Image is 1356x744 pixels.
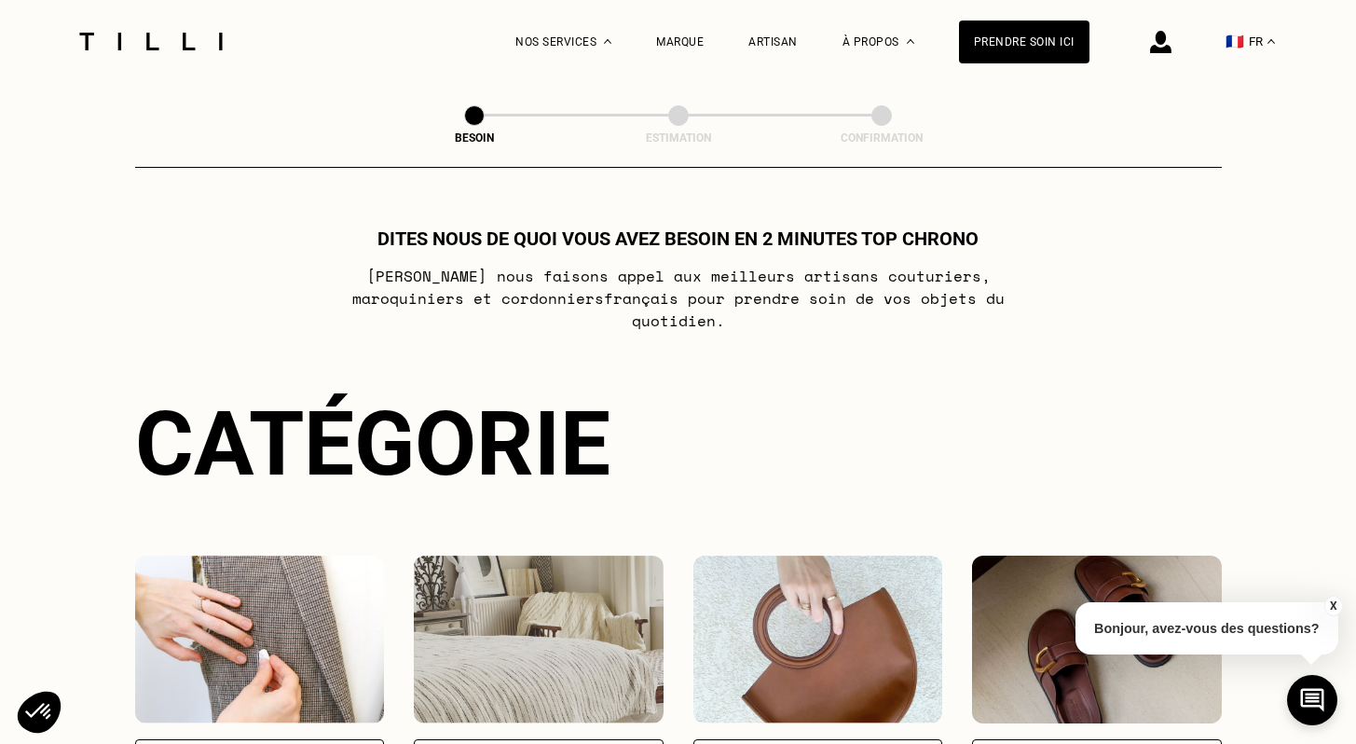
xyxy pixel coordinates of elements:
[1267,39,1275,44] img: menu déroulant
[135,556,385,723] img: Vêtements
[1323,596,1342,616] button: X
[585,131,772,145] div: Estimation
[73,33,229,50] img: Logo du service de couturière Tilli
[377,227,979,250] h1: Dites nous de quoi vous avez besoin en 2 minutes top chrono
[959,21,1089,63] a: Prendre soin ici
[1226,33,1244,50] span: 🇫🇷
[414,556,664,723] img: Intérieur
[656,35,704,48] a: Marque
[1150,31,1171,53] img: icône connexion
[135,392,1222,496] div: Catégorie
[788,131,975,145] div: Confirmation
[907,39,914,44] img: Menu déroulant à propos
[693,556,943,723] img: Accessoires
[972,556,1222,723] img: Chaussures
[381,131,568,145] div: Besoin
[1075,602,1338,654] p: Bonjour, avez-vous des questions?
[604,39,611,44] img: Menu déroulant
[748,35,798,48] a: Artisan
[308,265,1048,332] p: [PERSON_NAME] nous faisons appel aux meilleurs artisans couturiers , maroquiniers et cordonniers ...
